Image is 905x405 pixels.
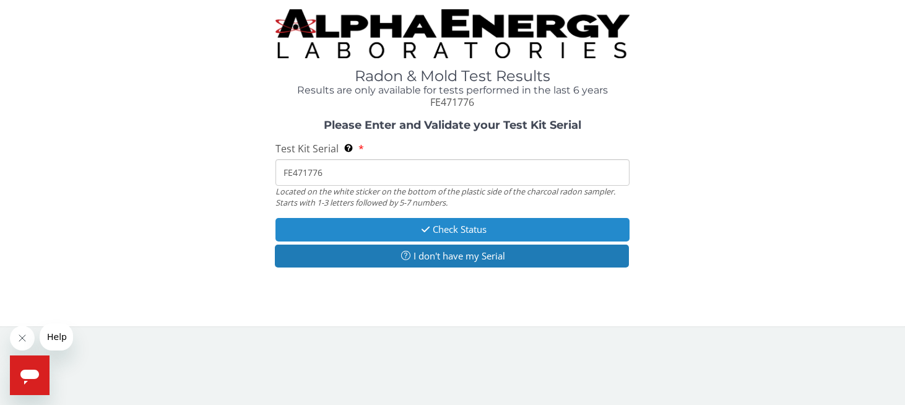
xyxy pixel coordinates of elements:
[324,118,581,132] strong: Please Enter and Validate your Test Kit Serial
[275,85,630,96] h4: Results are only available for tests performed in the last 6 years
[40,323,73,351] iframe: Message from company
[275,218,630,241] button: Check Status
[430,95,474,109] span: FE471776
[275,186,630,209] div: Located on the white sticker on the bottom of the plastic side of the charcoal radon sampler. Sta...
[275,9,630,58] img: TightCrop.jpg
[275,142,339,155] span: Test Kit Serial
[275,68,630,84] h1: Radon & Mold Test Results
[275,245,630,268] button: I don't have my Serial
[10,355,50,395] iframe: Button to launch messaging window
[10,326,35,351] iframe: Close message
